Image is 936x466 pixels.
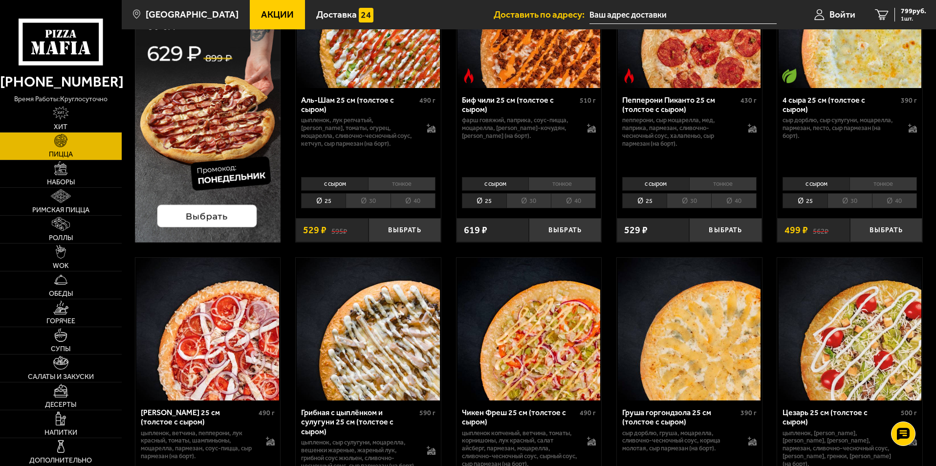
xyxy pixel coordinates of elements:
li: тонкое [689,177,757,191]
button: Выбрать [689,218,762,242]
span: Акции [261,10,294,19]
span: 510 г [580,96,596,105]
span: 619 ₽ [464,225,487,235]
span: 490 г [259,409,275,417]
p: цыпленок, ветчина, пепперони, лук красный, томаты, шампиньоны, моцарелла, пармезан, соус-пицца, с... [141,429,257,461]
span: 490 г [419,96,435,105]
div: Груша горгондзола 25 см (толстое с сыром) [622,408,738,426]
span: 499 ₽ [784,225,808,235]
span: Наборы [47,179,75,186]
li: 30 [346,193,390,208]
span: 799 руб. [901,8,926,15]
li: 25 [622,193,667,208]
img: Цезарь 25 см (толстое с сыром) [779,258,921,400]
s: 595 ₽ [331,225,347,235]
span: Дополнительно [29,457,92,464]
li: с сыром [783,177,849,191]
p: цыпленок, лук репчатый, [PERSON_NAME], томаты, огурец, моцарелла, сливочно-чесночный соус, кетчуп... [301,116,417,148]
img: Вегетарианское блюдо [782,68,797,83]
li: с сыром [462,177,529,191]
span: 390 г [901,96,917,105]
a: Груша горгондзола 25 см (толстое с сыром) [617,258,762,400]
li: тонкое [849,177,917,191]
s: 562 ₽ [813,225,828,235]
span: [GEOGRAPHIC_DATA] [146,10,239,19]
li: с сыром [301,177,368,191]
div: Цезарь 25 см (толстое с сыром) [783,408,898,426]
button: Выбрать [369,218,441,242]
span: Войти [829,10,855,19]
span: Напитки [44,429,77,436]
span: 529 ₽ [303,225,327,235]
div: Аль-Шам 25 см (толстое с сыром) [301,95,417,114]
span: Роллы [49,235,73,242]
img: Острое блюдо [461,68,476,83]
li: 30 [506,193,551,208]
img: Груша горгондзола 25 см (толстое с сыром) [618,258,761,400]
img: Чикен Фреш 25 см (толстое с сыром) [457,258,600,400]
button: Выбрать [529,218,601,242]
span: 1 шт. [901,16,926,22]
div: [PERSON_NAME] 25 см (толстое с сыром) [141,408,257,426]
li: тонкое [528,177,596,191]
button: Выбрать [850,218,922,242]
div: Грибная с цыплёнком и сулугуни 25 см (толстое с сыром) [301,408,417,436]
a: Чикен Фреш 25 см (толстое с сыром) [457,258,602,400]
li: 40 [711,193,756,208]
span: Хит [54,124,67,131]
p: фарш говяжий, паприка, соус-пицца, моцарелла, [PERSON_NAME]-кочудян, [PERSON_NAME] (на борт). [462,116,578,140]
a: Петровская 25 см (толстое с сыром) [135,258,281,400]
span: Горячее [46,318,75,325]
div: Чикен Фреш 25 см (толстое с сыром) [462,408,578,426]
p: пепперони, сыр Моцарелла, мед, паприка, пармезан, сливочно-чесночный соус, халапеньо, сыр пармеза... [622,116,738,148]
li: тонкое [368,177,435,191]
span: 590 г [419,409,435,417]
span: 500 г [901,409,917,417]
li: 30 [667,193,711,208]
span: Доставить по адресу: [494,10,589,19]
span: Римская пицца [32,207,89,214]
span: Доставка [316,10,357,19]
li: 25 [783,193,827,208]
span: Обеды [49,290,73,297]
span: Супы [51,346,70,353]
a: Цезарь 25 см (толстое с сыром) [777,258,922,400]
img: 15daf4d41897b9f0e9f617042186c801.svg [359,8,373,22]
li: 30 [827,193,872,208]
li: 25 [301,193,346,208]
p: сыр дорблю, сыр сулугуни, моцарелла, пармезан, песто, сыр пармезан (на борт). [783,116,898,140]
span: Салаты и закуски [28,374,94,380]
span: 430 г [740,96,757,105]
span: 529 ₽ [624,225,648,235]
li: 25 [462,193,506,208]
li: 40 [391,193,435,208]
span: WOK [53,263,69,269]
li: 40 [551,193,596,208]
a: Грибная с цыплёнком и сулугуни 25 см (толстое с сыром) [296,258,441,400]
div: Пепперони Пиканто 25 см (толстое с сыром) [622,95,738,114]
img: Грибная с цыплёнком и сулугуни 25 см (толстое с сыром) [297,258,439,400]
img: Острое блюдо [622,68,636,83]
img: Петровская 25 см (толстое с сыром) [136,258,279,400]
span: 490 г [580,409,596,417]
div: 4 сыра 25 см (толстое с сыром) [783,95,898,114]
li: 40 [872,193,917,208]
input: Ваш адрес доставки [589,6,777,24]
span: Пицца [49,151,73,158]
span: Десерты [45,401,76,408]
span: 390 г [740,409,757,417]
div: Биф чили 25 см (толстое с сыром) [462,95,578,114]
p: сыр дорблю, груша, моцарелла, сливочно-чесночный соус, корица молотая, сыр пармезан (на борт). [622,429,738,453]
li: с сыром [622,177,689,191]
